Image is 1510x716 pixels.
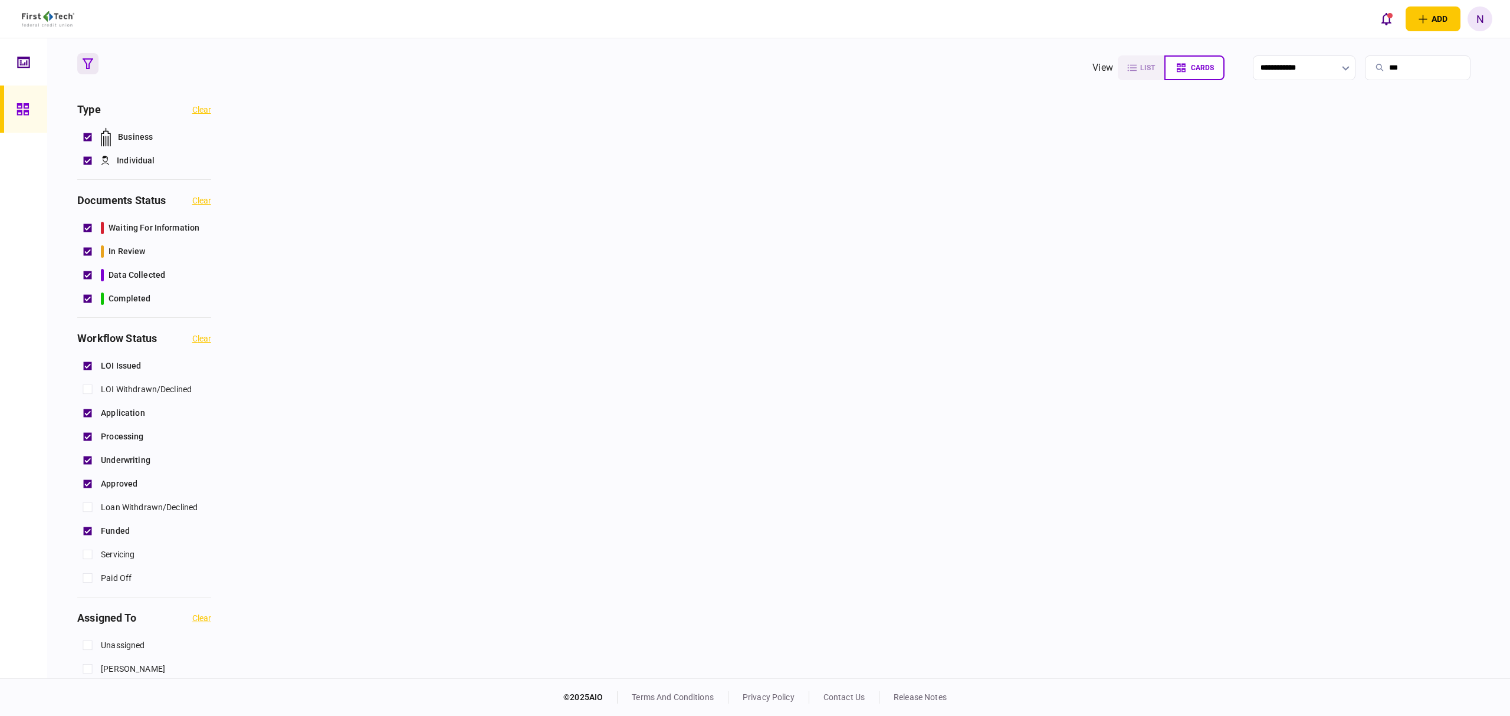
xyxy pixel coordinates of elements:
button: clear [192,613,211,623]
button: cards [1164,55,1225,80]
span: Approved [101,478,137,490]
span: Business [118,131,153,143]
h3: workflow status [77,333,157,344]
a: contact us [823,692,865,702]
h3: assigned to [77,613,136,623]
span: waiting for information [109,222,199,234]
button: clear [192,334,211,343]
span: Processing [101,431,143,443]
span: Individual [117,155,155,167]
img: client company logo [22,11,74,27]
div: view [1092,61,1113,75]
h3: Type [77,104,101,115]
a: terms and conditions [632,692,714,702]
span: Underwriting [101,454,150,467]
span: Paid Off [101,572,132,584]
span: Servicing [101,549,134,561]
a: privacy policy [743,692,795,702]
span: LOI Issued [101,360,141,372]
div: © 2025 AIO [563,691,618,704]
span: completed [109,293,150,305]
span: LOI Withdrawn/Declined [101,383,192,396]
span: in review [109,245,145,258]
a: release notes [894,692,947,702]
span: Funded [101,525,130,537]
span: data collected [109,269,165,281]
button: clear [192,196,211,205]
span: Application [101,407,145,419]
button: open notifications list [1374,6,1399,31]
span: cards [1191,64,1214,72]
button: clear [192,105,211,114]
button: list [1118,55,1164,80]
span: Loan Withdrawn/Declined [101,501,198,514]
button: N [1468,6,1492,31]
span: list [1140,64,1155,72]
h3: documents status [77,195,166,206]
span: [PERSON_NAME] [101,663,165,675]
span: unassigned [101,639,145,652]
button: open adding identity options [1406,6,1460,31]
